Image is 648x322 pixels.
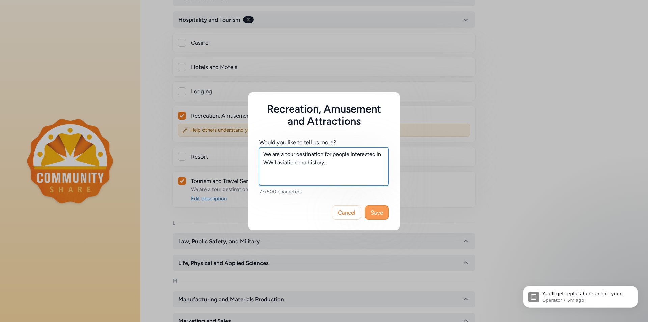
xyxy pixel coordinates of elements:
h5: Recreation, Amusement and Attractions [259,103,389,127]
span: Save [371,208,383,217]
iframe: Intercom notifications message [513,271,648,319]
span: 77/500 characters [259,189,302,195]
button: Cancel [332,205,361,220]
button: Save [365,205,389,220]
div: Would you like to tell us more? [259,138,336,146]
textarea: We are a tour destination for people interested in WWII aviation and history. [259,147,388,186]
span: Cancel [338,208,355,217]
